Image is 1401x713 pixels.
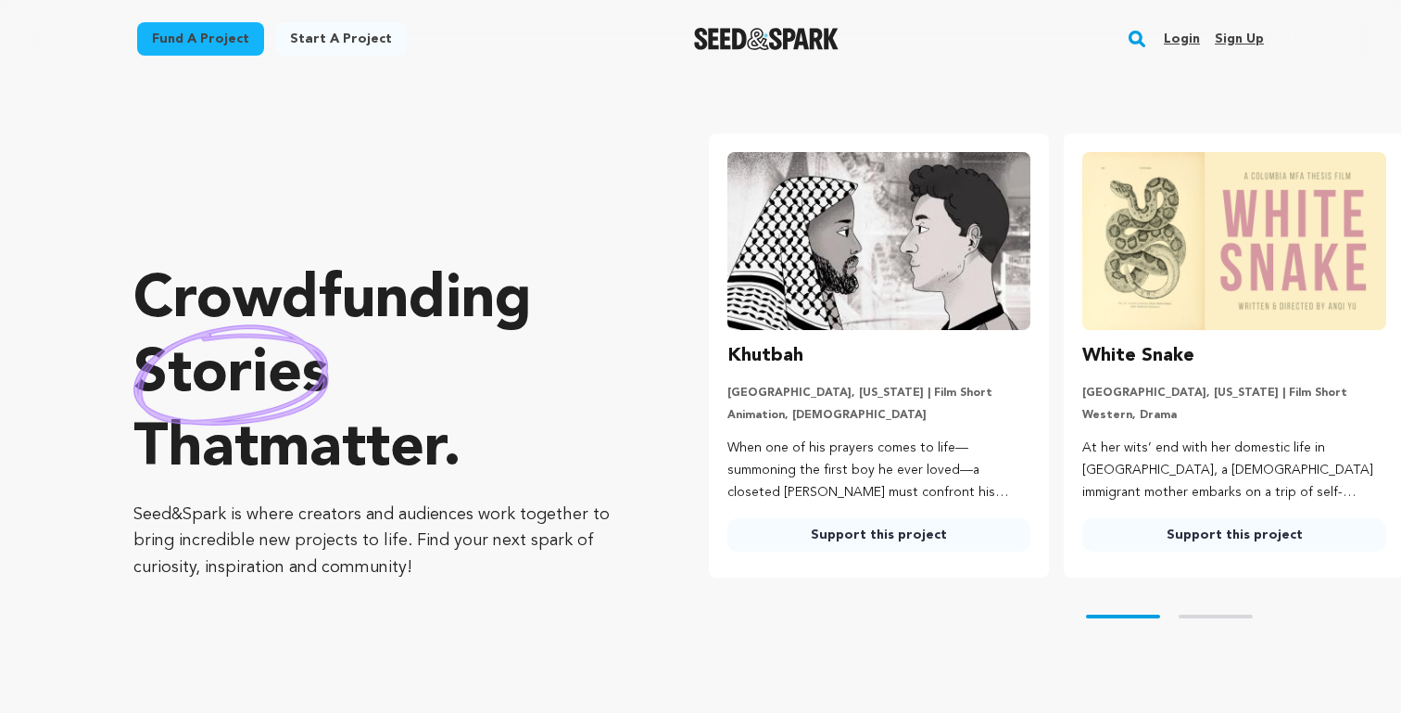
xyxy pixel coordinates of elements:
h3: Khutbah [727,341,803,371]
a: Fund a project [137,22,264,56]
img: Seed&Spark Logo Dark Mode [694,28,839,50]
p: [GEOGRAPHIC_DATA], [US_STATE] | Film Short [1082,386,1386,401]
a: Login [1164,24,1200,54]
img: White Snake image [1082,152,1386,330]
a: Sign up [1215,24,1264,54]
h3: White Snake [1082,341,1194,371]
p: Animation, [DEMOGRAPHIC_DATA] [727,408,1031,423]
span: matter [259,420,443,479]
p: Crowdfunding that . [133,264,635,487]
p: When one of his prayers comes to life—summoning the first boy he ever loved—a closeted [PERSON_NA... [727,438,1031,503]
p: Western, Drama [1082,408,1386,423]
img: Khutbah image [727,152,1031,330]
a: Seed&Spark Homepage [694,28,839,50]
a: Support this project [727,518,1031,552]
a: Support this project [1082,518,1386,552]
a: Start a project [275,22,407,56]
p: Seed&Spark is where creators and audiences work together to bring incredible new projects to life... [133,502,635,581]
p: At her wits’ end with her domestic life in [GEOGRAPHIC_DATA], a [DEMOGRAPHIC_DATA] immigrant moth... [1082,438,1386,503]
img: hand sketched image [133,325,329,426]
p: [GEOGRAPHIC_DATA], [US_STATE] | Film Short [727,386,1031,401]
